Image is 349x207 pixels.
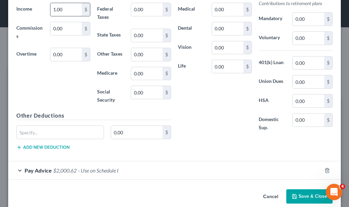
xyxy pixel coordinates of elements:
[50,22,82,35] input: 0.00
[243,22,252,35] div: $
[163,29,171,42] div: $
[131,3,163,16] input: 0.00
[163,3,171,16] div: $
[212,3,243,16] input: 0.00
[50,48,82,61] input: 0.00
[212,41,243,54] input: 0.00
[326,184,342,200] iframe: Intercom live chat
[16,112,171,120] h5: Other Deductions
[243,60,252,73] div: $
[17,126,104,139] input: Specify...
[174,3,208,16] label: Medical
[293,13,324,26] input: 0.00
[16,6,32,12] span: Income
[131,48,163,61] input: 0.00
[212,60,243,73] input: 0.00
[293,57,324,70] input: 0.00
[174,22,208,35] label: Dental
[174,41,208,55] label: Vision
[163,67,171,80] div: $
[293,114,324,127] input: 0.00
[163,48,171,61] div: $
[78,167,119,174] span: - Use on Schedule I
[255,31,289,45] label: Voluntary
[25,167,52,174] span: Pay Advice
[243,41,252,54] div: $
[340,184,345,189] span: 4
[255,113,289,134] label: Domestic Sup.
[53,167,77,174] span: $2,000.62
[324,75,332,88] div: $
[82,22,90,35] div: $
[94,67,127,80] label: Medicare
[82,3,90,16] div: $
[94,3,127,23] label: Federal Taxes
[258,190,284,204] button: Cancel
[131,86,163,99] input: 0.00
[212,22,243,35] input: 0.00
[94,86,127,106] label: Social Security
[324,94,332,107] div: $
[324,57,332,70] div: $
[13,22,47,42] label: Commissions
[324,114,332,127] div: $
[174,60,208,73] label: Life
[94,29,127,42] label: State Taxes
[131,29,163,42] input: 0.00
[255,12,289,26] label: Mandatory
[243,3,252,16] div: $
[324,13,332,26] div: $
[163,126,171,139] div: $
[131,67,163,80] input: 0.00
[50,3,82,16] input: 0.00
[293,32,324,45] input: 0.00
[111,126,163,139] input: 0.00
[293,75,324,88] input: 0.00
[324,32,332,45] div: $
[286,189,333,204] button: Save & Close
[163,86,171,99] div: $
[255,94,289,108] label: HSA
[255,56,289,70] label: 401(k) Loan
[255,75,289,89] label: Union Dues
[293,94,324,107] input: 0.00
[13,48,47,61] label: Overtime
[94,48,127,61] label: Other Taxes
[16,145,70,150] button: Add new deduction
[82,48,90,61] div: $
